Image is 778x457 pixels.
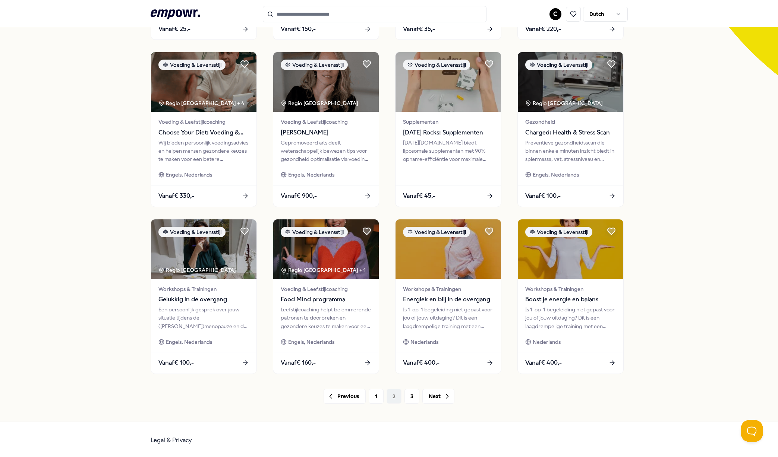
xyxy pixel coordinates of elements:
div: Voeding & Levensstijl [525,227,592,237]
img: package image [518,52,623,112]
span: Engels, Nederlands [533,171,579,179]
span: Vanaf € 35,- [403,24,435,34]
span: Energiek en blij in de overgang [403,295,494,304]
button: Previous [324,389,366,404]
span: Vanaf € 100,- [158,358,194,368]
img: package image [151,52,256,112]
div: Leefstijlcoaching helpt belemmerende patronen te doorbreken en gezondere keuzes te maken voor een... [281,305,371,330]
div: Voeding & Levensstijl [158,227,226,237]
a: package imageVoeding & LevensstijlRegio [GEOGRAPHIC_DATA] + 4Voeding & LeefstijlcoachingChoose Yo... [151,52,257,207]
span: Food Mind programma [281,295,371,304]
div: Preventieve gezondheidsscan die binnen enkele minuten inzicht biedt in spiermassa, vet, stressniv... [525,139,616,164]
span: Vanaf € 45,- [403,191,435,201]
span: Vanaf € 400,- [525,358,562,368]
div: Regio [GEOGRAPHIC_DATA] + 4 [158,99,244,107]
div: Voeding & Levensstijl [281,227,348,237]
span: Workshops & Trainingen [403,285,494,293]
span: Choose Your Diet: Voeding & diëtiek [158,128,249,137]
span: Workshops & Trainingen [158,285,249,293]
span: [DATE] Rocks: Supplementen [403,128,494,137]
span: Boost je energie en balans [525,295,616,304]
button: C [549,8,561,20]
span: Nederlands [410,338,438,346]
div: [DATE][DOMAIN_NAME] biedt liposomale supplementen met 90% opname-efficiëntie voor maximale gezond... [403,139,494,164]
span: Vanaf € 400,- [403,358,440,368]
div: Voeding & Levensstijl [403,60,470,70]
span: Gelukkig in de overgang [158,295,249,304]
div: Voeding & Levensstijl [403,227,470,237]
div: Voeding & Levensstijl [158,60,226,70]
span: Vanaf € 330,- [158,191,194,201]
span: Engels, Nederlands [166,171,212,179]
a: package imageVoeding & LevensstijlWorkshops & TrainingenEnergiek en blij in de overgangIs 1-op-1 ... [395,219,501,374]
span: Charged: Health & Stress Scan [525,128,616,137]
span: Engels, Nederlands [166,338,212,346]
input: Search for products, categories or subcategories [263,6,486,22]
a: package imageVoeding & LevensstijlRegio [GEOGRAPHIC_DATA] GezondheidCharged: Health & Stress Scan... [517,52,624,207]
span: Vanaf € 220,- [525,24,561,34]
img: package image [518,219,623,279]
div: Gepromoveerd arts deelt wetenschappelijk bewezen tips voor gezondheid optimalisatie via voeding e... [281,139,371,164]
img: package image [273,52,379,112]
button: 3 [404,389,419,404]
span: Workshops & Trainingen [525,285,616,293]
img: package image [273,219,379,279]
span: Voeding & Leefstijlcoaching [281,285,371,293]
img: package image [396,52,501,112]
a: Legal & Privacy [151,437,192,444]
div: Is 1-op-1 begeleiding niet gepast voor jou of jouw uitdaging? Dit is een laagdrempelige training ... [403,305,494,330]
div: Een persoonlijk gesprek over jouw situatie tijdens de ([PERSON_NAME])menopauze en de impact op jo... [158,305,249,330]
iframe: Help Scout Beacon - Open [741,420,763,442]
span: Vanaf € 100,- [525,191,561,201]
div: Wij bieden persoonlijk voedingsadvies en helpen mensen gezondere keuzes te maken voor een betere ... [158,139,249,164]
span: [PERSON_NAME] [281,128,371,137]
span: Vanaf € 900,- [281,191,317,201]
a: package imageVoeding & LevensstijlWorkshops & TrainingenBoost je energie en balansIs 1-op-1 begel... [517,219,624,374]
span: Voeding & Leefstijlcoaching [281,118,371,126]
a: package imageVoeding & LevensstijlRegio [GEOGRAPHIC_DATA] Voeding & Leefstijlcoaching[PERSON_NAME... [273,52,379,207]
a: package imageVoeding & LevensstijlRegio [GEOGRAPHIC_DATA] + 1Voeding & LeefstijlcoachingFood Mind... [273,219,379,374]
span: Nederlands [533,338,561,346]
span: Gezondheid [525,118,616,126]
div: Is 1-op-1 begeleiding niet gepast voor jou of jouw uitdaging? Dit is een laagdrempelige training ... [525,305,616,330]
div: Voeding & Levensstijl [281,60,348,70]
span: Supplementen [403,118,494,126]
img: package image [151,219,256,279]
span: Voeding & Leefstijlcoaching [158,118,249,126]
a: package imageVoeding & LevensstijlRegio [GEOGRAPHIC_DATA] Workshops & TrainingenGelukkig in de ov... [151,219,257,374]
img: package image [396,219,501,279]
span: Vanaf € 160,- [281,358,316,368]
button: Next [422,389,454,404]
span: Vanaf € 25,- [158,24,190,34]
a: package imageVoeding & LevensstijlSupplementen[DATE] Rocks: Supplementen[DATE][DOMAIN_NAME] biedt... [395,52,501,207]
span: Vanaf € 150,- [281,24,316,34]
div: Voeding & Levensstijl [525,60,592,70]
div: Regio [GEOGRAPHIC_DATA] [525,99,604,107]
span: Engels, Nederlands [288,338,334,346]
div: Regio [GEOGRAPHIC_DATA] [281,99,359,107]
button: 1 [369,389,384,404]
div: Regio [GEOGRAPHIC_DATA] + 1 [281,266,366,274]
span: Engels, Nederlands [288,171,334,179]
div: Regio [GEOGRAPHIC_DATA] [158,266,237,274]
